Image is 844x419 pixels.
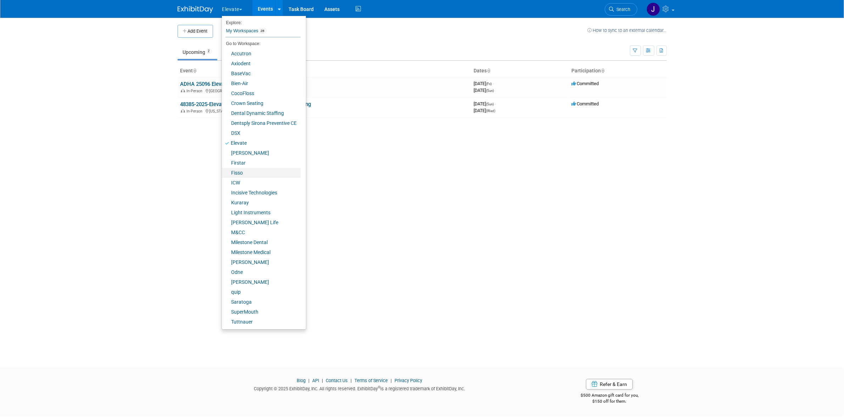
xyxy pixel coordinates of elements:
[222,217,301,227] a: [PERSON_NAME] Life
[605,3,637,16] a: Search
[487,68,491,73] a: Sort by Start Date
[180,81,229,87] a: ADHA 25096 Elevate
[222,108,301,118] a: Dental Dynamic Staffing
[572,101,599,106] span: Committed
[178,45,217,59] a: Upcoming2
[586,379,633,390] a: Refer & Earn
[178,65,471,77] th: Event
[312,378,319,383] a: API
[552,398,667,404] div: $150 off for them.
[474,108,496,113] span: [DATE]
[222,247,301,257] a: Milestone Medical
[187,89,205,93] span: In-Person
[178,6,213,13] img: ExhibitDay
[486,89,494,93] span: (Sun)
[486,109,496,113] span: (Wed)
[552,388,667,404] div: $500 Amazon gift card for you,
[181,89,185,92] img: In-Person Event
[222,18,301,25] li: Explore:
[222,158,301,168] a: Firstar
[588,28,667,33] a: How to sync to an external calendar...
[222,148,301,158] a: [PERSON_NAME]
[222,188,301,198] a: Incisive Technologies
[222,277,301,287] a: [PERSON_NAME]
[222,128,301,138] a: DSX
[474,101,496,106] span: [DATE]
[222,49,301,59] a: Accutron
[222,198,301,208] a: Kuraray
[486,102,494,106] span: (Sun)
[222,138,301,148] a: Elevate
[258,28,267,34] span: 28
[222,78,301,88] a: Bien-Air
[569,65,667,77] th: Participation
[180,88,468,93] div: [GEOGRAPHIC_DATA], [GEOGRAPHIC_DATA]
[222,88,301,98] a: CocoFloss
[187,109,205,114] span: In-Person
[219,45,248,59] a: Past49
[354,378,388,383] a: Terms of Service
[222,59,301,68] a: Axiodent
[378,385,380,389] sup: ®
[222,118,301,128] a: Dentsply Sirona Preventive CE
[572,81,599,86] span: Committed
[178,25,213,38] button: Add Event
[222,178,301,188] a: ICW
[495,101,496,106] span: -
[222,267,301,277] a: Odne
[614,7,631,12] span: Search
[206,49,212,54] span: 2
[326,378,348,383] a: Contact Us
[181,109,185,112] img: In-Person Event
[222,317,301,327] a: Tuttnauer
[222,307,301,317] a: SuperMouth
[349,378,353,383] span: |
[222,208,301,217] a: Light Instruments
[647,2,660,16] img: Justin Newborn
[222,168,301,178] a: Fisso
[474,88,494,93] span: [DATE]
[297,378,306,383] a: Blog
[222,98,301,108] a: Crown Seating
[193,68,197,73] a: Sort by Event Name
[471,65,569,77] th: Dates
[222,237,301,247] a: Milestone Dental
[601,68,605,73] a: Sort by Participation Type
[389,378,393,383] span: |
[222,227,301,237] a: M&CC
[180,101,311,107] a: 48385-2025-Elevate Greater [US_STATE] Dental Meeting
[180,108,468,114] div: [US_STATE], [GEOGRAPHIC_DATA]
[493,81,494,86] span: -
[222,297,301,307] a: Saratoga
[225,25,301,37] a: My Workspaces28
[222,287,301,297] a: quip
[474,81,494,86] span: [DATE]
[178,384,542,392] div: Copyright © 2025 ExhibitDay, Inc. All rights reserved. ExhibitDay is a registered trademark of Ex...
[307,378,311,383] span: |
[486,82,492,86] span: (Fri)
[222,68,301,78] a: BaseVac
[320,378,325,383] span: |
[222,39,301,48] li: Go to Workspace:
[222,257,301,267] a: [PERSON_NAME]
[395,378,422,383] a: Privacy Policy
